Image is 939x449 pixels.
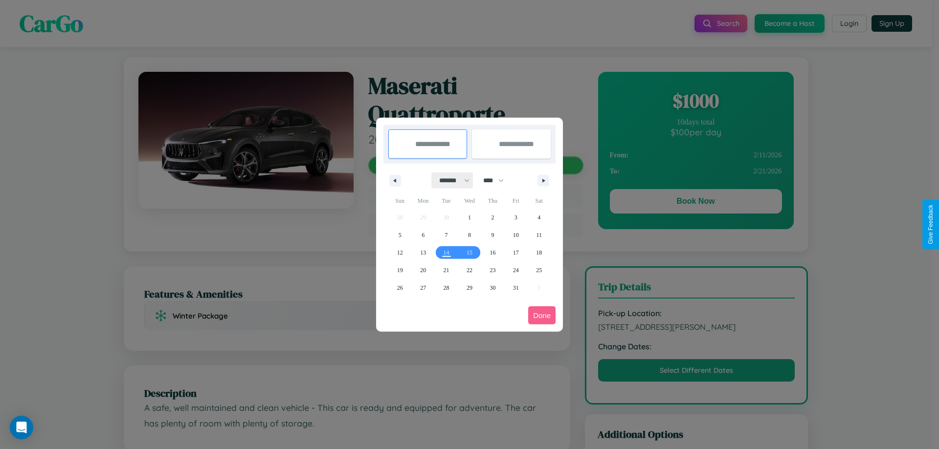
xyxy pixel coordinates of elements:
[10,416,33,439] div: Open Intercom Messenger
[444,244,449,261] span: 14
[481,279,504,297] button: 30
[481,226,504,244] button: 9
[411,279,434,297] button: 27
[467,244,472,261] span: 15
[528,306,556,324] button: Done
[399,226,402,244] span: 5
[528,244,551,261] button: 18
[468,226,471,244] span: 8
[388,193,411,209] span: Sun
[504,279,527,297] button: 31
[537,209,540,226] span: 4
[411,193,434,209] span: Mon
[458,209,481,226] button: 1
[528,261,551,279] button: 25
[504,209,527,226] button: 3
[411,261,434,279] button: 20
[420,261,426,279] span: 20
[536,226,542,244] span: 11
[458,226,481,244] button: 8
[504,244,527,261] button: 17
[514,209,517,226] span: 3
[388,244,411,261] button: 12
[528,193,551,209] span: Sat
[468,209,471,226] span: 1
[444,261,449,279] span: 21
[490,244,495,261] span: 16
[504,261,527,279] button: 24
[435,261,458,279] button: 21
[458,279,481,297] button: 29
[458,193,481,209] span: Wed
[536,261,542,279] span: 25
[444,279,449,297] span: 28
[528,209,551,226] button: 4
[411,244,434,261] button: 13
[536,244,542,261] span: 18
[491,226,494,244] span: 9
[388,261,411,279] button: 19
[504,193,527,209] span: Fri
[513,261,519,279] span: 24
[513,244,519,261] span: 17
[491,209,494,226] span: 2
[528,226,551,244] button: 11
[513,279,519,297] span: 31
[504,226,527,244] button: 10
[458,261,481,279] button: 22
[422,226,425,244] span: 6
[388,279,411,297] button: 26
[513,226,519,244] span: 10
[388,226,411,244] button: 5
[435,279,458,297] button: 28
[397,261,403,279] span: 19
[481,261,504,279] button: 23
[397,244,403,261] span: 12
[490,261,495,279] span: 23
[397,279,403,297] span: 26
[435,244,458,261] button: 14
[467,279,472,297] span: 29
[435,226,458,244] button: 7
[458,244,481,261] button: 15
[490,279,495,297] span: 30
[481,209,504,226] button: 2
[927,205,934,244] div: Give Feedback
[420,279,426,297] span: 27
[467,261,472,279] span: 22
[445,226,448,244] span: 7
[420,244,426,261] span: 13
[435,193,458,209] span: Tue
[481,193,504,209] span: Thu
[411,226,434,244] button: 6
[481,244,504,261] button: 16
